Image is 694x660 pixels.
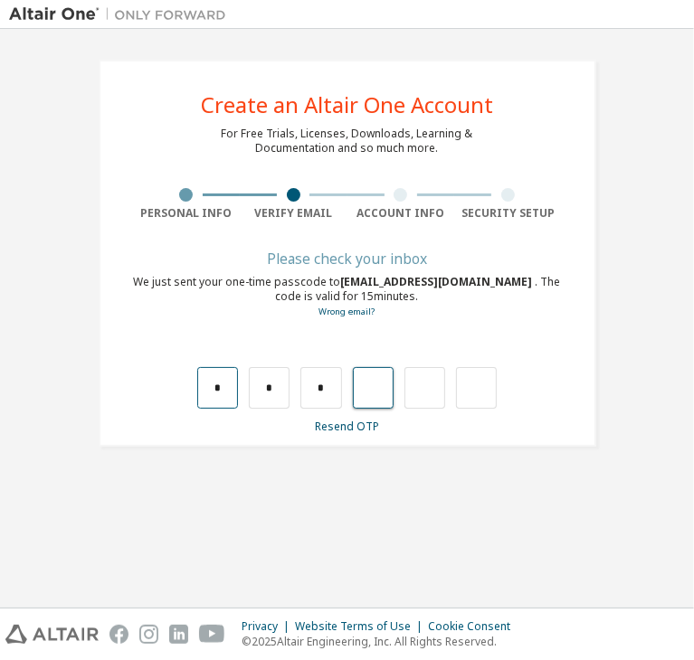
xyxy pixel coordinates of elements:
[242,634,521,649] p: © 2025 Altair Engineering, Inc. All Rights Reserved.
[201,94,493,116] div: Create an Altair One Account
[295,619,428,634] div: Website Terms of Use
[109,625,128,644] img: facebook.svg
[9,5,235,24] img: Altair One
[5,625,99,644] img: altair_logo.svg
[240,206,347,221] div: Verify Email
[319,306,376,317] a: Go back to the registration form
[341,274,536,289] span: [EMAIL_ADDRESS][DOMAIN_NAME]
[169,625,188,644] img: linkedin.svg
[428,619,521,634] div: Cookie Consent
[222,127,473,156] div: For Free Trials, Licenses, Downloads, Learning & Documentation and so much more.
[199,625,225,644] img: youtube.svg
[454,206,562,221] div: Security Setup
[139,625,158,644] img: instagram.svg
[133,253,562,264] div: Please check your inbox
[133,206,241,221] div: Personal Info
[133,275,562,319] div: We just sent your one-time passcode to . The code is valid for 15 minutes.
[242,619,295,634] div: Privacy
[315,419,379,434] a: Resend OTP
[347,206,455,221] div: Account Info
